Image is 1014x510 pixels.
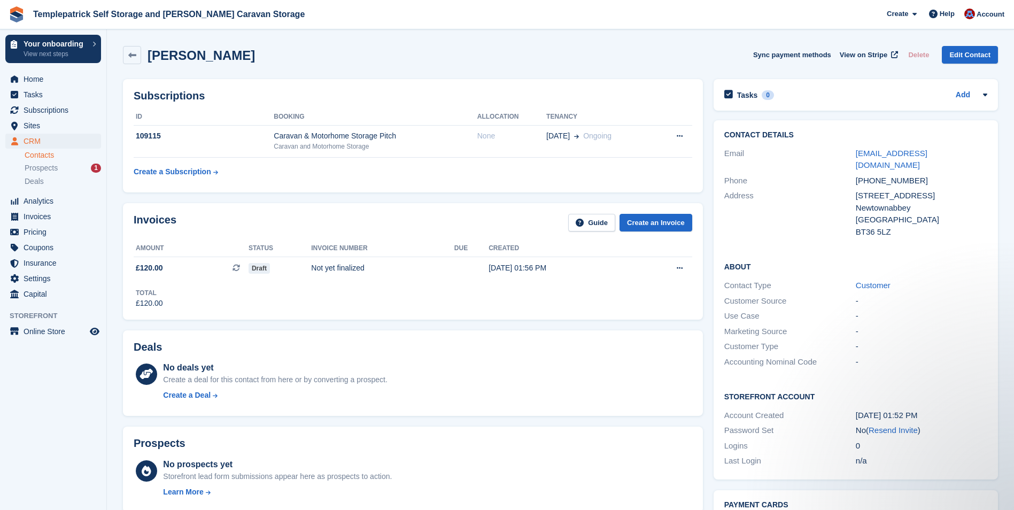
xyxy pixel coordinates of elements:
div: Caravan and Motorhome Storage [274,142,477,151]
h2: Subscriptions [134,90,692,102]
th: Status [249,240,311,257]
div: 109115 [134,130,274,142]
span: Help [940,9,955,19]
span: Sites [24,118,88,133]
span: Deals [25,176,44,187]
th: ID [134,109,274,126]
a: menu [5,118,101,133]
h2: [PERSON_NAME] [148,48,255,63]
div: Learn More [163,486,203,498]
div: [DATE] 01:56 PM [489,262,635,274]
th: Invoice number [311,240,454,257]
span: Analytics [24,194,88,208]
a: Add [956,89,970,102]
a: menu [5,240,101,255]
a: menu [5,256,101,271]
a: menu [5,134,101,149]
div: Create a Deal [163,390,211,401]
span: Online Store [24,324,88,339]
a: Customer [856,281,891,290]
div: Caravan & Motorhome Storage Pitch [274,130,477,142]
span: Coupons [24,240,88,255]
div: Customer Type [724,341,856,353]
span: Pricing [24,225,88,239]
div: [GEOGRAPHIC_DATA] [856,214,987,226]
a: Guide [568,214,615,231]
div: Total [136,288,163,298]
div: Last Login [724,455,856,467]
a: Create an Invoice [620,214,692,231]
a: Prospects 1 [25,163,101,174]
span: Create [887,9,908,19]
span: View on Stripe [840,50,887,60]
div: Not yet finalized [311,262,454,274]
a: Create a Subscription [134,162,218,182]
img: Leigh [964,9,975,19]
div: 1 [91,164,101,173]
span: Ongoing [583,132,612,140]
div: 0 [762,90,774,100]
div: None [477,130,546,142]
div: Newtownabbey [856,202,987,214]
a: menu [5,324,101,339]
span: Settings [24,271,88,286]
a: menu [5,287,101,302]
div: Customer Source [724,295,856,307]
div: - [856,295,987,307]
th: Allocation [477,109,546,126]
a: menu [5,87,101,102]
div: [PHONE_NUMBER] [856,175,987,187]
a: menu [5,271,101,286]
span: CRM [24,134,88,149]
a: Contacts [25,150,101,160]
a: Create a Deal [163,390,387,401]
div: No deals yet [163,361,387,374]
h2: Storefront Account [724,391,987,401]
a: menu [5,209,101,224]
p: Your onboarding [24,40,87,48]
a: Templepatrick Self Storage and [PERSON_NAME] Caravan Storage [29,5,309,23]
span: Subscriptions [24,103,88,118]
div: Create a Subscription [134,166,211,177]
h2: Payment cards [724,501,987,509]
a: Preview store [88,325,101,338]
div: Logins [724,440,856,452]
div: Create a deal for this contact from here or by converting a prospect. [163,374,387,385]
a: View on Stripe [835,46,900,64]
div: Contact Type [724,280,856,292]
th: Created [489,240,635,257]
span: Prospects [25,163,58,173]
div: Use Case [724,310,856,322]
div: Account Created [724,409,856,422]
a: Learn More [163,486,392,498]
span: £120.00 [136,262,163,274]
div: BT36 5LZ [856,226,987,238]
div: Accounting Nominal Code [724,356,856,368]
div: £120.00 [136,298,163,309]
a: Edit Contact [942,46,998,64]
button: Sync payment methods [753,46,831,64]
span: Insurance [24,256,88,271]
span: Account [977,9,1004,20]
div: No prospects yet [163,458,392,471]
h2: Prospects [134,437,185,450]
th: Due [454,240,489,257]
p: View next steps [24,49,87,59]
div: Password Set [724,424,856,437]
div: Email [724,148,856,172]
a: menu [5,225,101,239]
th: Amount [134,240,249,257]
th: Booking [274,109,477,126]
a: menu [5,103,101,118]
th: Tenancy [546,109,655,126]
h2: Invoices [134,214,176,231]
div: Phone [724,175,856,187]
a: Your onboarding View next steps [5,35,101,63]
a: menu [5,72,101,87]
button: Delete [904,46,933,64]
div: - [856,326,987,338]
h2: About [724,261,987,272]
h2: Deals [134,341,162,353]
img: stora-icon-8386f47178a22dfd0bd8f6a31ec36ba5ce8667c1dd55bd0f319d3a0aa187defe.svg [9,6,25,22]
span: Home [24,72,88,87]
